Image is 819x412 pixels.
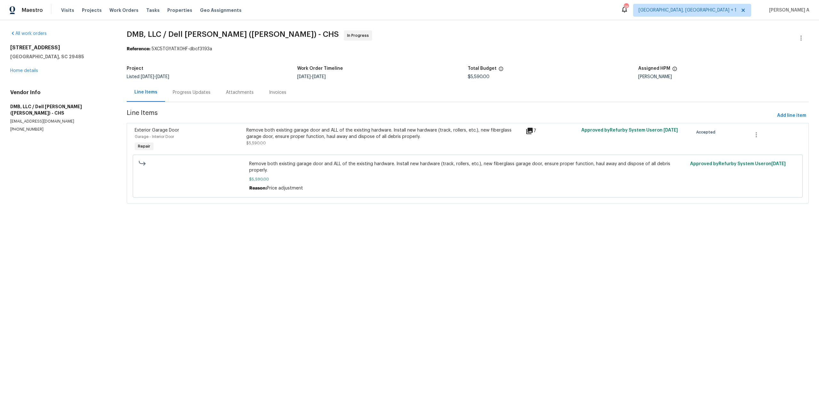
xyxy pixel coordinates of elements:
[468,75,489,79] span: $5,590.00
[10,53,111,60] h5: [GEOGRAPHIC_DATA], SC 29485
[297,66,343,71] h5: Work Order Timeline
[639,7,736,13] span: [GEOGRAPHIC_DATA], [GEOGRAPHIC_DATA] + 1
[200,7,242,13] span: Geo Assignments
[249,186,267,190] span: Reason:
[638,75,809,79] div: [PERSON_NAME]
[777,112,806,120] span: Add line item
[146,8,160,12] span: Tasks
[269,89,286,96] div: Invoices
[109,7,139,13] span: Work Orders
[638,66,670,71] h5: Assigned HPM
[156,75,169,79] span: [DATE]
[127,66,143,71] h5: Project
[297,75,311,79] span: [DATE]
[127,46,809,52] div: 5XC5TGYATX0HF-dbcf3193a
[82,7,102,13] span: Projects
[127,47,150,51] b: Reference:
[468,66,497,71] h5: Total Budget
[690,162,786,166] span: Approved by Refurby System User on
[767,7,809,13] span: [PERSON_NAME] A
[127,75,169,79] span: Listed
[10,119,111,124] p: [EMAIL_ADDRESS][DOMAIN_NAME]
[267,186,303,190] span: Price adjustment
[581,128,678,133] span: Approved by Refurby System User on
[127,110,775,122] span: Line Items
[226,89,254,96] div: Attachments
[664,128,678,133] span: [DATE]
[246,141,266,145] span: $5,590.00
[127,30,339,38] span: DMB, LLC / Dell [PERSON_NAME] ([PERSON_NAME]) - CHS
[22,7,43,13] span: Maestro
[10,44,111,51] h2: [STREET_ADDRESS]
[141,75,154,79] span: [DATE]
[10,89,111,96] h4: Vendor Info
[135,135,174,139] span: Garage - Interior Door
[249,176,687,182] span: $5,590.00
[771,162,786,166] span: [DATE]
[526,127,577,135] div: 7
[167,7,192,13] span: Properties
[10,127,111,132] p: [PHONE_NUMBER]
[249,161,687,174] span: Remove both existing garage door and ALL of the existing hardware. Install new hardware (track, r...
[135,128,179,133] span: Exterior Garage Door
[297,75,326,79] span: -
[696,129,718,135] span: Accepted
[672,66,677,75] span: The hpm assigned to this work order.
[10,31,47,36] a: All work orders
[10,69,38,73] a: Home details
[173,89,211,96] div: Progress Updates
[134,89,157,95] div: Line Items
[141,75,169,79] span: -
[135,143,153,149] span: Repair
[624,4,628,10] div: 18
[775,110,809,122] button: Add line item
[246,127,522,140] div: Remove both existing garage door and ALL of the existing hardware. Install new hardware (track, r...
[61,7,74,13] span: Visits
[498,66,504,75] span: The total cost of line items that have been proposed by Opendoor. This sum includes line items th...
[10,103,111,116] h5: DMB, LLC / Dell [PERSON_NAME] ([PERSON_NAME]) - CHS
[312,75,326,79] span: [DATE]
[347,32,371,39] span: In Progress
